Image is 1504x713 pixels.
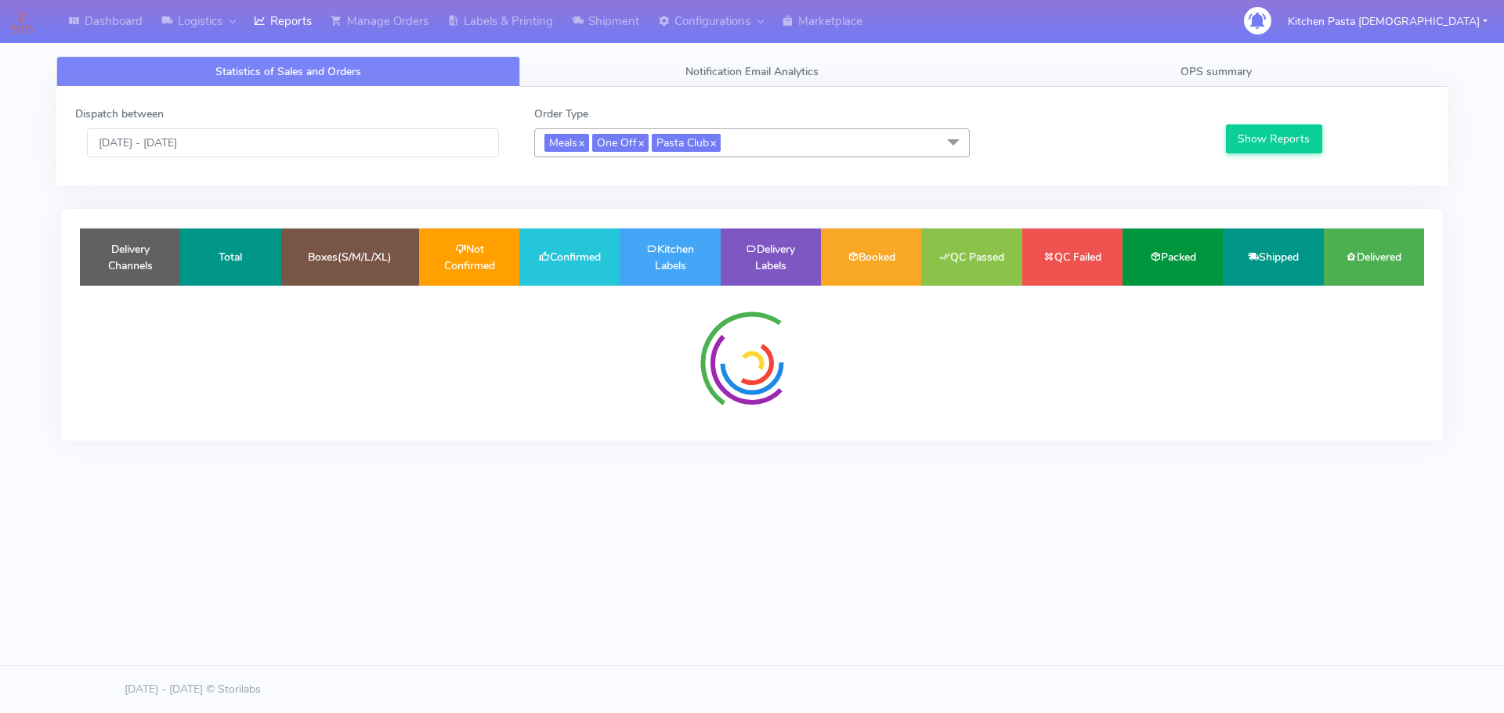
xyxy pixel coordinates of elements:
td: QC Passed [921,229,1021,286]
td: Boxes(S/M/L/XL) [281,229,419,286]
span: Statistics of Sales and Orders [215,64,361,79]
img: spinner-radial.svg [693,304,811,422]
td: Delivery Channels [80,229,180,286]
ul: Tabs [56,56,1448,87]
label: Order Type [534,106,588,122]
a: x [709,134,716,150]
td: Shipped [1223,229,1323,286]
label: Dispatch between [75,106,164,122]
td: Confirmed [519,229,620,286]
td: Packed [1123,229,1223,286]
input: Pick the Daterange [87,128,499,157]
button: Kitchen Pasta [DEMOGRAPHIC_DATA] [1276,5,1499,38]
span: Meals [544,134,589,152]
span: Pasta Club [652,134,721,152]
td: Delivery Labels [721,229,821,286]
td: QC Failed [1022,229,1123,286]
a: x [637,134,644,150]
span: OPS summary [1180,64,1252,79]
td: Booked [821,229,921,286]
td: Kitchen Labels [620,229,720,286]
span: Notification Email Analytics [685,64,819,79]
td: Delivered [1324,229,1424,286]
button: Show Reports [1226,124,1322,153]
span: One Off [592,134,649,152]
td: Total [180,229,280,286]
a: x [577,134,584,150]
td: Not Confirmed [419,229,519,286]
